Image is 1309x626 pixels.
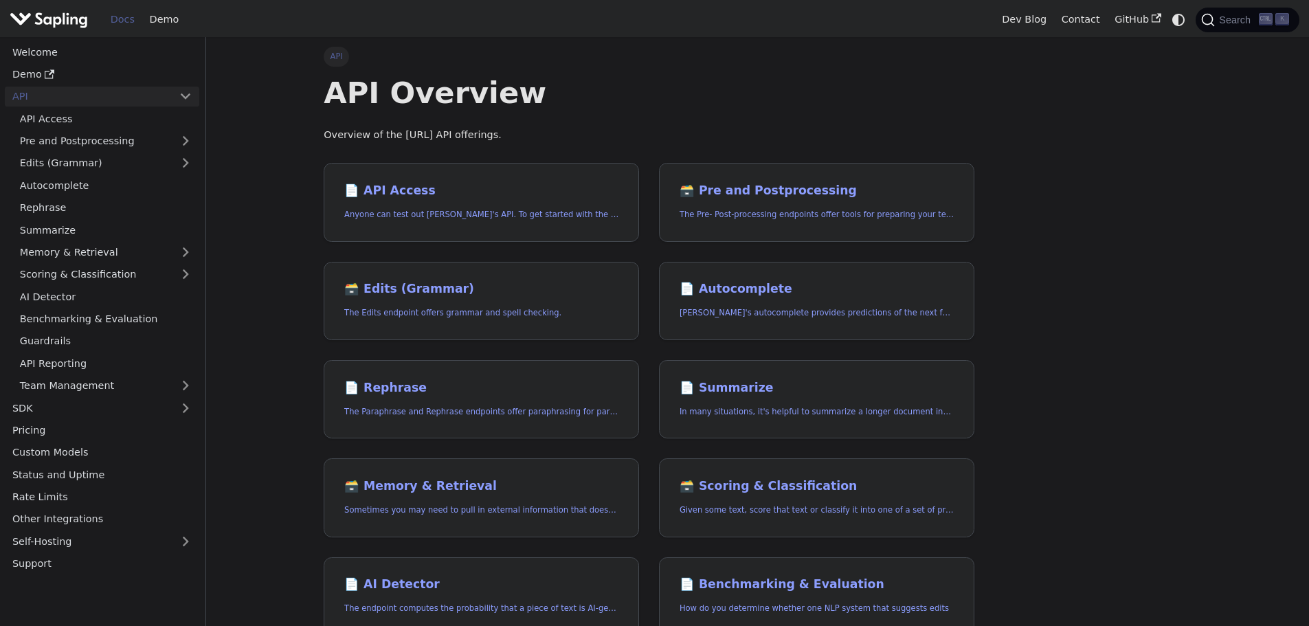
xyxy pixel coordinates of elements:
a: Demo [5,65,199,85]
a: Demo [142,9,186,30]
img: Sapling.ai [10,10,88,30]
a: Status and Uptime [5,465,199,484]
a: Team Management [12,376,199,396]
p: Overview of the [URL] API offerings. [324,127,974,144]
a: AI Detector [12,287,199,306]
h2: API Access [344,183,618,199]
a: 📄️ RephraseThe Paraphrase and Rephrase endpoints offer paraphrasing for particular styles. [324,360,639,439]
p: The Pre- Post-processing endpoints offer tools for preparing your text data for ingestation as we... [680,208,954,221]
a: Scoring & Classification [12,265,199,284]
h1: API Overview [324,74,974,111]
a: Pricing [5,421,199,440]
p: How do you determine whether one NLP system that suggests edits [680,602,954,615]
button: Search (Ctrl+K) [1196,8,1299,32]
a: Support [5,554,199,574]
kbd: K [1275,13,1289,25]
h2: Summarize [680,381,954,396]
p: In many situations, it's helpful to summarize a longer document into a shorter, more easily diges... [680,405,954,418]
h2: Memory & Retrieval [344,479,618,494]
p: Sometimes you may need to pull in external information that doesn't fit in the context size of an... [344,504,618,517]
h2: Autocomplete [680,282,954,297]
button: Switch between dark and light mode (currently system mode) [1169,10,1189,30]
a: API [5,87,172,107]
h2: Benchmarking & Evaluation [680,577,954,592]
a: Pre and Postprocessing [12,131,199,151]
a: SDK [5,398,172,418]
a: Rate Limits [5,487,199,507]
a: 📄️ API AccessAnyone can test out [PERSON_NAME]'s API. To get started with the API, simply: [324,163,639,242]
a: API Reporting [12,353,199,373]
a: 🗃️ Memory & RetrievalSometimes you may need to pull in external information that doesn't fit in t... [324,458,639,537]
a: Memory & Retrieval [12,243,199,262]
a: Self-Hosting [5,531,199,551]
p: The endpoint computes the probability that a piece of text is AI-generated, [344,602,618,615]
a: Guardrails [12,331,199,351]
p: The Paraphrase and Rephrase endpoints offer paraphrasing for particular styles. [344,405,618,418]
a: API Access [12,109,199,128]
nav: Breadcrumbs [324,47,974,66]
h2: Pre and Postprocessing [680,183,954,199]
button: Collapse sidebar category 'API' [172,87,199,107]
p: The Edits endpoint offers grammar and spell checking. [344,306,618,320]
button: Expand sidebar category 'SDK' [172,398,199,418]
span: Search [1215,14,1259,25]
a: 🗃️ Edits (Grammar)The Edits endpoint offers grammar and spell checking. [324,262,639,341]
a: Docs [103,9,142,30]
a: 📄️ Autocomplete[PERSON_NAME]'s autocomplete provides predictions of the next few characters or words [659,262,974,341]
p: Given some text, score that text or classify it into one of a set of pre-specified categories. [680,504,954,517]
a: Dev Blog [994,9,1053,30]
a: 📄️ SummarizeIn many situations, it's helpful to summarize a longer document into a shorter, more ... [659,360,974,439]
a: Custom Models [5,443,199,462]
h2: Scoring & Classification [680,479,954,494]
a: Summarize [12,220,199,240]
h2: Rephrase [344,381,618,396]
a: Contact [1054,9,1108,30]
a: Other Integrations [5,509,199,529]
h2: Edits (Grammar) [344,282,618,297]
a: Welcome [5,42,199,62]
a: Autocomplete [12,175,199,195]
a: Benchmarking & Evaluation [12,309,199,329]
a: Rephrase [12,198,199,218]
a: GitHub [1107,9,1168,30]
a: 🗃️ Scoring & ClassificationGiven some text, score that text or classify it into one of a set of p... [659,458,974,537]
a: Edits (Grammar) [12,153,199,173]
a: Sapling.ai [10,10,93,30]
p: Anyone can test out Sapling's API. To get started with the API, simply: [344,208,618,221]
a: 🗃️ Pre and PostprocessingThe Pre- Post-processing endpoints offer tools for preparing your text d... [659,163,974,242]
span: API [324,47,349,66]
p: Sapling's autocomplete provides predictions of the next few characters or words [680,306,954,320]
h2: AI Detector [344,577,618,592]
